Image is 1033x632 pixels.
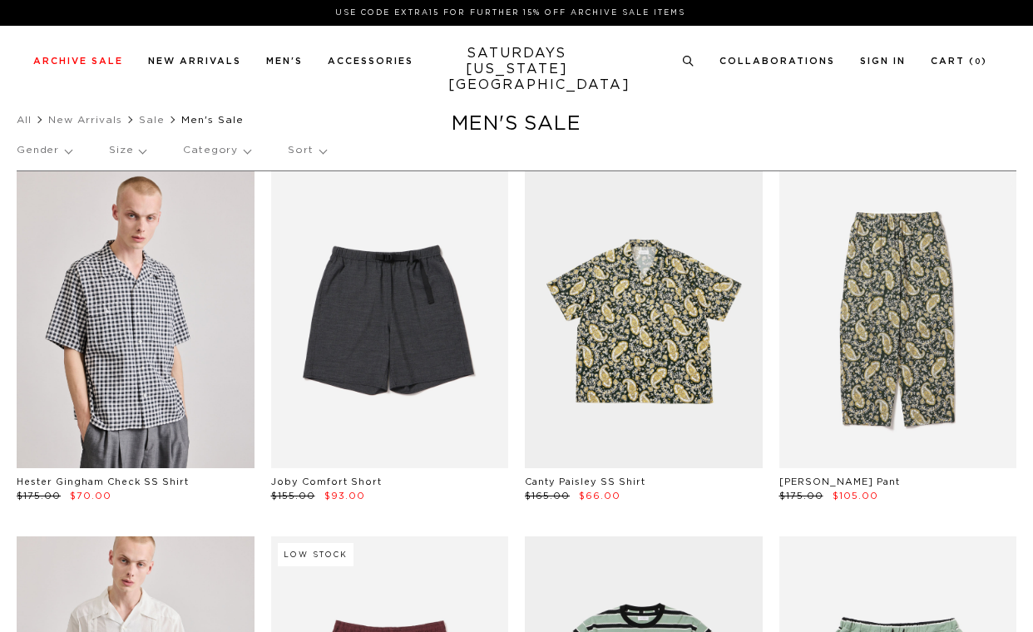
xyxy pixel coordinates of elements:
[148,57,241,66] a: New Arrivals
[931,57,987,66] a: Cart (0)
[328,57,413,66] a: Accessories
[278,543,353,566] div: Low Stock
[266,57,303,66] a: Men's
[579,491,620,501] span: $66.00
[109,131,146,170] p: Size
[33,57,123,66] a: Archive Sale
[17,131,72,170] p: Gender
[17,115,32,125] a: All
[525,477,645,486] a: Canty Paisley SS Shirt
[525,491,570,501] span: $165.00
[17,491,61,501] span: $175.00
[975,58,981,66] small: 0
[779,491,823,501] span: $175.00
[324,491,365,501] span: $93.00
[860,57,906,66] a: Sign In
[40,7,981,19] p: Use Code EXTRA15 for Further 15% Off Archive Sale Items
[779,477,900,486] a: [PERSON_NAME] Pant
[70,491,111,501] span: $70.00
[271,491,315,501] span: $155.00
[719,57,835,66] a: Collaborations
[181,115,244,125] span: Men's Sale
[833,491,878,501] span: $105.00
[48,115,122,125] a: New Arrivals
[139,115,165,125] a: Sale
[271,477,382,486] a: Joby Comfort Short
[17,477,189,486] a: Hester Gingham Check SS Shirt
[448,46,586,93] a: SATURDAYS[US_STATE][GEOGRAPHIC_DATA]
[288,131,325,170] p: Sort
[183,131,250,170] p: Category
